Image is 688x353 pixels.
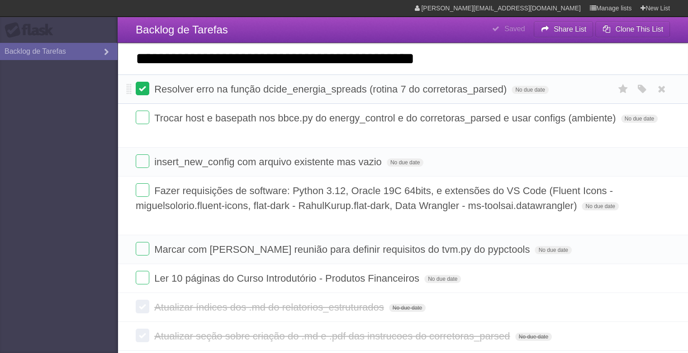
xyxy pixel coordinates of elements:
[595,21,670,37] button: Clone This List
[136,271,149,284] label: Done
[504,25,525,33] b: Saved
[387,158,423,167] span: No due date
[154,156,384,167] span: insert_new_config com arquivo existente mas vazio
[136,154,149,168] label: Done
[5,22,59,38] div: Flask
[534,21,593,37] button: Share List
[136,82,149,95] label: Done
[512,86,548,94] span: No due date
[424,275,461,283] span: No due date
[535,246,571,254] span: No due date
[136,242,149,255] label: Done
[389,304,426,312] span: No due date
[136,183,149,197] label: Done
[554,25,586,33] b: Share List
[582,202,618,210] span: No due date
[136,111,149,124] label: Done
[154,302,386,313] span: Atualizar índices dos .md do relatorios_estruturados
[515,333,552,341] span: No due date
[615,25,663,33] b: Clone This List
[621,115,658,123] span: No due date
[154,244,532,255] span: Marcar com [PERSON_NAME] reunião para definir requisitos do tvm.py do pypctools
[154,84,509,95] span: Resolver erro na função dcide_energia_spreads (rotina 7 do corretoras_parsed)
[154,112,618,124] span: Trocar host e basepath nos bbce.py do energy_control e do corretoras_parsed e usar configs (ambie...
[136,300,149,313] label: Done
[136,185,613,211] span: Fazer requisições de software: Python 3.12, Oracle 19C 64bits, e extensões do VS Code (Fluent Ico...
[615,82,632,97] label: Star task
[154,273,422,284] span: Ler 10 páginas do Curso Introdutório - Produtos Financeiros
[154,330,512,342] span: Atualizar seção sobre criação do .md e .pdf das instrucoes do corretoras_parsed
[136,329,149,342] label: Done
[136,23,228,36] span: Backlog de Tarefas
